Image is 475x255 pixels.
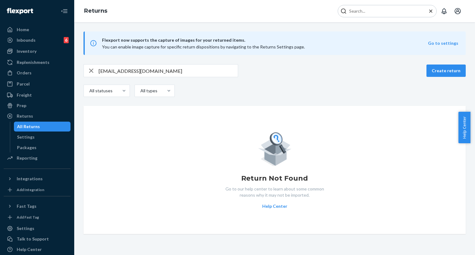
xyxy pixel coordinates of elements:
div: All statuses [89,88,112,94]
a: Prep [4,101,71,111]
div: Parcel [17,81,30,87]
div: 6 [64,37,69,43]
div: Home [17,27,29,33]
svg: Search Icon [340,8,347,14]
span: Flexport now supports the capture of images for your returned items. [102,36,428,44]
h1: Return Not Found [241,173,308,183]
button: Go to settings [428,40,458,46]
a: Inbounds6 [4,35,71,45]
div: Reporting [17,155,37,161]
div: Returns [17,113,33,119]
input: Search returns by rma, id, tracking number [99,65,238,77]
button: Open notifications [438,5,450,17]
a: Settings [14,132,71,142]
button: Close Navigation [58,5,71,17]
div: Replenishments [17,59,49,65]
button: Talk to Support [4,234,71,244]
a: Returns [84,7,107,14]
img: Flexport logo [7,8,33,14]
p: Go to our help center to learn about some common reasons why it may not be imported. [220,186,329,198]
img: Empty list [258,131,292,166]
ol: breadcrumbs [79,2,112,20]
div: Freight [17,92,32,98]
button: Close Search [428,8,434,15]
div: All types [140,88,156,94]
div: Add Fast Tag [17,215,39,220]
button: Integrations [4,174,71,184]
a: Reporting [4,153,71,163]
a: Freight [4,90,71,100]
a: Home [4,25,71,35]
a: Returns [4,111,71,121]
span: You can enable image capture for specific return dispositions by navigating to the Returns Settin... [102,44,305,49]
button: Help Center [262,203,287,209]
button: Open account menu [451,5,464,17]
div: Packages [17,144,36,151]
div: Inventory [17,48,36,54]
a: Add Integration [4,186,71,194]
a: Help Center [4,245,71,254]
div: Talk to Support [17,236,49,242]
button: Help Center [458,112,470,143]
iframe: Opens a widget where you can chat to one of our agents [436,236,469,252]
div: Help Center [17,246,42,253]
div: Integrations [17,176,43,182]
div: Add Integration [17,187,44,192]
a: Replenishments [4,57,71,67]
a: Inventory [4,46,71,56]
div: Prep [17,102,26,109]
div: Orders [17,70,32,76]
a: Add Fast Tag [4,214,71,221]
div: All Returns [17,123,40,130]
a: Parcel [4,79,71,89]
div: Inbounds [17,37,36,43]
a: All Returns [14,122,71,132]
a: Orders [4,68,71,78]
button: Create return [426,65,466,77]
button: Fast Tags [4,201,71,211]
div: Settings [17,134,35,140]
input: Search Input [347,8,423,14]
div: Settings [17,225,34,232]
a: Settings [4,224,71,233]
div: Fast Tags [17,203,36,209]
a: Packages [14,143,71,153]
